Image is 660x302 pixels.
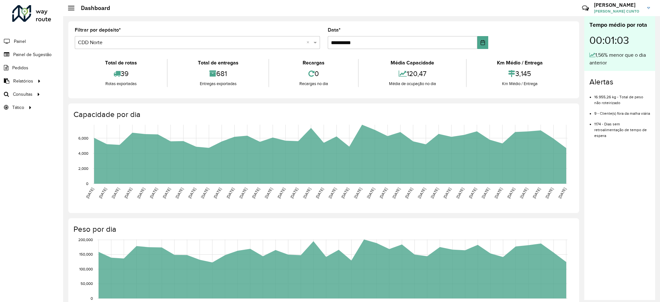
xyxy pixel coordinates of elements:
[251,187,260,199] text: [DATE]
[340,187,350,199] text: [DATE]
[455,187,465,199] text: [DATE]
[78,151,88,155] text: 4,000
[392,187,401,199] text: [DATE]
[430,187,439,199] text: [DATE]
[76,59,165,67] div: Total de rotas
[306,39,312,46] span: Clear all
[360,81,464,87] div: Média de ocupação no dia
[13,91,33,98] span: Consultas
[175,187,184,199] text: [DATE]
[76,67,165,81] div: 39
[78,166,88,170] text: 2,000
[73,110,573,119] h4: Capacidade por dia
[468,59,571,67] div: Km Médio / Entrega
[187,187,197,199] text: [DATE]
[136,187,146,199] text: [DATE]
[111,187,120,199] text: [DATE]
[328,26,341,34] label: Data
[468,81,571,87] div: Km Médio / Entrega
[360,67,464,81] div: 120,47
[79,252,93,257] text: 150,000
[477,36,489,49] button: Choose Date
[468,187,477,199] text: [DATE]
[14,38,26,45] span: Painel
[213,187,222,199] text: [DATE]
[75,26,121,34] label: Filtrar por depósito
[481,187,490,199] text: [DATE]
[149,187,158,199] text: [DATE]
[558,187,567,199] text: [DATE]
[594,116,650,139] li: 1174 - Dias sem retroalimentação de tempo de espera
[13,51,52,58] span: Painel de Sugestão
[264,187,273,199] text: [DATE]
[73,225,573,234] h4: Peso por dia
[13,78,33,84] span: Relatórios
[366,187,375,199] text: [DATE]
[589,29,650,51] div: 00:01:03
[271,67,356,81] div: 0
[169,67,267,81] div: 681
[78,238,93,242] text: 200,000
[594,2,642,8] h3: [PERSON_NAME]
[226,187,235,199] text: [DATE]
[12,64,28,71] span: Pedidos
[417,187,426,199] text: [DATE]
[86,181,88,186] text: 0
[353,187,363,199] text: [DATE]
[506,187,516,199] text: [DATE]
[85,187,94,199] text: [DATE]
[277,187,286,199] text: [DATE]
[589,77,650,87] h4: Alertas
[91,296,93,300] text: 0
[74,5,110,12] h2: Dashboard
[169,59,267,67] div: Total de entregas
[289,187,299,199] text: [DATE]
[328,187,337,199] text: [DATE]
[545,187,554,199] text: [DATE]
[315,187,324,199] text: [DATE]
[589,21,650,29] div: Tempo médio por rota
[494,187,503,199] text: [DATE]
[169,81,267,87] div: Entregas exportadas
[78,136,88,140] text: 6,000
[594,8,642,14] span: [PERSON_NAME] CUNTO
[271,81,356,87] div: Recargas no dia
[271,59,356,67] div: Recargas
[12,104,24,111] span: Tático
[238,187,248,199] text: [DATE]
[200,187,209,199] text: [DATE]
[519,187,529,199] text: [DATE]
[79,267,93,271] text: 100,000
[123,187,133,199] text: [DATE]
[589,51,650,67] div: 1,56% menor que o dia anterior
[594,89,650,106] li: 16.955,26 kg - Total de peso não roteirizado
[81,282,93,286] text: 50,000
[379,187,388,199] text: [DATE]
[532,187,541,199] text: [DATE]
[98,187,107,199] text: [DATE]
[76,81,165,87] div: Rotas exportadas
[302,187,312,199] text: [DATE]
[360,59,464,67] div: Média Capacidade
[404,187,413,199] text: [DATE]
[162,187,171,199] text: [DATE]
[594,106,650,116] li: 9 - Cliente(s) fora da malha viária
[468,67,571,81] div: 3,145
[442,187,452,199] text: [DATE]
[578,1,592,15] a: Contato Rápido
